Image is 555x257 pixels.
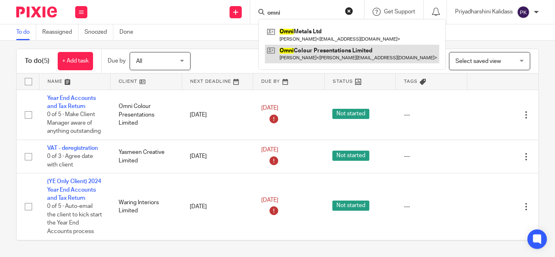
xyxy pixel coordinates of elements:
[261,197,278,203] span: [DATE]
[111,90,182,140] td: Omni Colour Presentations Limited
[111,140,182,173] td: Yasmeen Creative Limited
[16,24,36,40] a: To do
[332,201,369,211] span: Not started
[47,204,102,235] span: 0 of 5 · Auto-email the client to kick start the Year End Accounts process
[455,8,513,16] p: Priyadharshini Kalidass
[384,9,415,15] span: Get Support
[85,24,113,40] a: Snoozed
[404,111,459,119] div: ---
[42,24,78,40] a: Reassigned
[404,79,418,84] span: Tags
[404,152,459,160] div: ---
[136,58,142,64] span: All
[517,6,530,19] img: svg%3E
[16,6,57,17] img: Pixie
[47,179,101,201] a: (YE Only Client) 2024 Year End Accounts and Tax Return
[25,57,50,65] h1: To do
[404,203,459,211] div: ---
[47,153,93,168] span: 0 of 3 · Agree date with client
[267,10,340,17] input: Search
[108,57,126,65] p: Due by
[47,95,96,109] a: Year End Accounts and Tax Return
[47,145,98,151] a: VAT - deregistration
[58,52,93,70] a: + Add task
[455,58,501,64] span: Select saved view
[111,173,182,240] td: Waring Interiors Limited
[182,90,253,140] td: [DATE]
[119,24,139,40] a: Done
[42,58,50,64] span: (5)
[345,7,353,15] button: Clear
[47,112,101,134] span: 0 of 5 · Make Client Manager aware of anything outstanding
[182,140,253,173] td: [DATE]
[261,147,278,153] span: [DATE]
[332,109,369,119] span: Not started
[261,106,278,111] span: [DATE]
[182,173,253,240] td: [DATE]
[332,151,369,161] span: Not started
